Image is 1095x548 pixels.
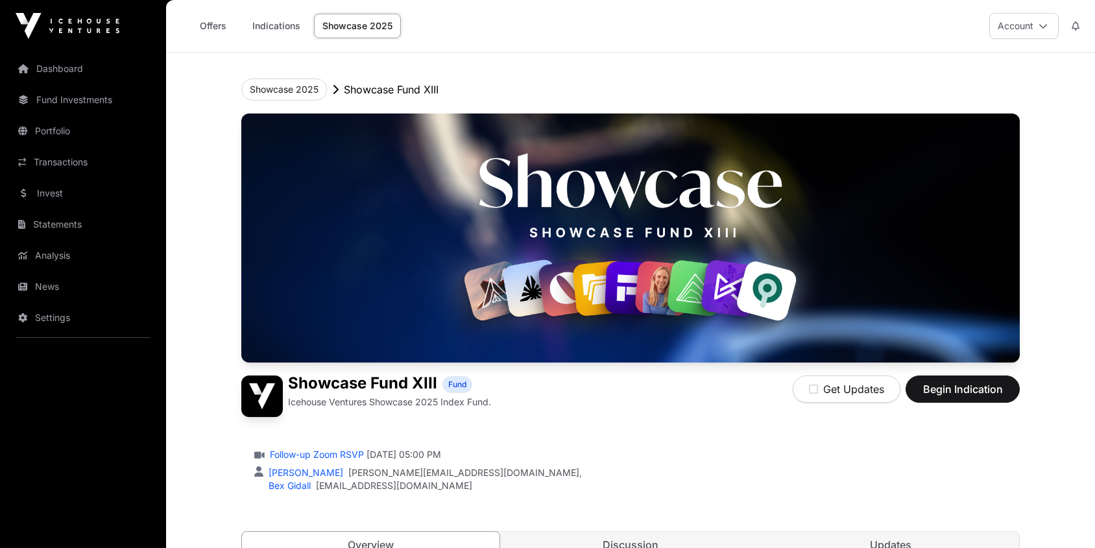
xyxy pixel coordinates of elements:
a: Transactions [10,148,156,176]
a: Follow-up Zoom RSVP [267,448,364,461]
a: Statements [10,210,156,239]
span: Fund [448,379,466,390]
a: [EMAIL_ADDRESS][DOMAIN_NAME] [316,479,472,492]
button: Begin Indication [906,375,1020,403]
img: Icehouse Ventures Logo [16,13,119,39]
p: Icehouse Ventures Showcase 2025 Index Fund. [288,396,491,409]
button: Showcase 2025 [241,78,327,101]
a: Showcase 2025 [314,14,401,38]
button: Get Updates [793,375,900,403]
a: [PERSON_NAME][EMAIL_ADDRESS][DOMAIN_NAME] [348,466,579,479]
h1: Showcase Fund XIII [288,375,437,393]
img: Showcase Fund XIII [241,113,1020,363]
a: Analysis [10,241,156,270]
a: News [10,272,156,301]
span: Begin Indication [922,381,1004,397]
a: Portfolio [10,117,156,145]
span: [DATE] 05:00 PM [367,448,441,461]
a: Fund Investments [10,86,156,114]
a: Bex Gidall [266,480,311,491]
a: [PERSON_NAME] [266,467,343,478]
button: Account [989,13,1059,39]
a: Settings [10,304,156,332]
p: Showcase Fund XIII [344,82,439,97]
div: , [266,466,582,479]
a: Invest [10,179,156,208]
a: Indications [244,14,309,38]
img: Showcase Fund XIII [241,375,283,417]
a: Begin Indication [906,388,1020,401]
a: Offers [187,14,239,38]
a: Dashboard [10,54,156,83]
